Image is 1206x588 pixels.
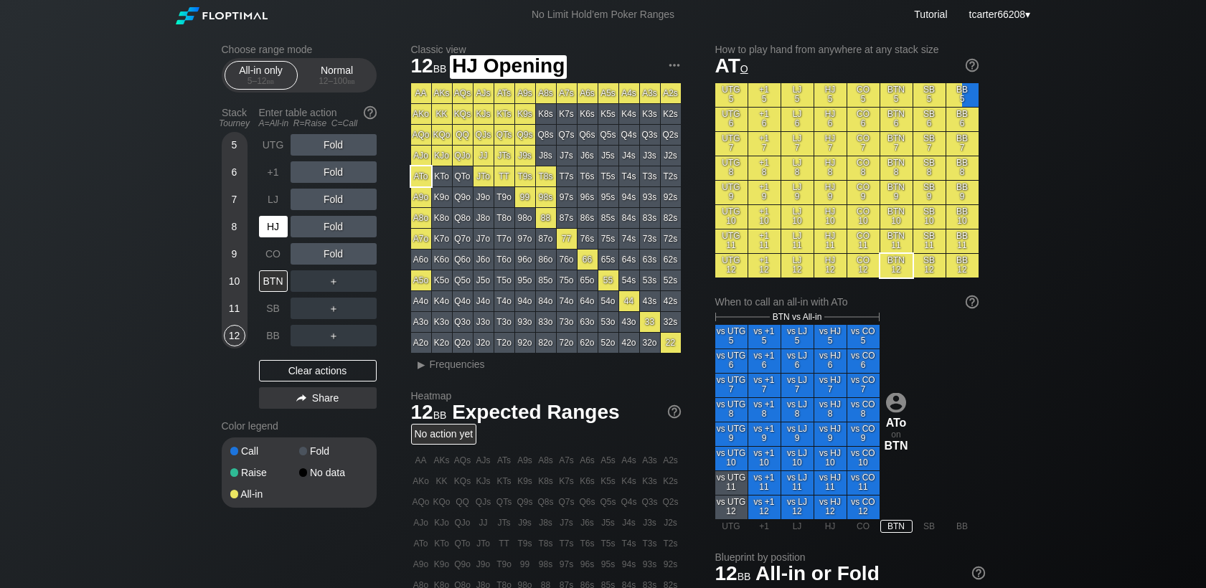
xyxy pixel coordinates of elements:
div: T5o [494,270,514,290]
div: TT [494,166,514,186]
div: J3s [640,146,660,166]
div: HJ 7 [814,132,847,156]
div: 76o [557,250,577,270]
div: 96o [515,250,535,270]
div: 72s [661,229,681,249]
div: T3s [640,166,660,186]
div: 96s [578,187,598,207]
div: 54s [619,270,639,290]
div: Fold [291,243,377,265]
div: 86s [578,208,598,228]
div: LJ [259,189,288,210]
div: 85o [536,270,556,290]
div: HJ 10 [814,205,847,229]
div: +1 5 [748,83,781,107]
div: A4o [411,291,431,311]
div: 53o [598,312,618,332]
div: Fold [291,161,377,183]
div: BB 9 [946,181,979,204]
div: T9s [515,166,535,186]
div: 73s [640,229,660,249]
div: A7s [557,83,577,103]
div: BTN 6 [880,108,913,131]
div: T5s [598,166,618,186]
div: CO 12 [847,254,880,278]
div: 98o [515,208,535,228]
div: 97s [557,187,577,207]
div: QJo [453,146,473,166]
div: 66 [578,250,598,270]
div: T7o [494,229,514,249]
div: +1 [259,161,288,183]
div: 93s [640,187,660,207]
div: 65o [578,270,598,290]
div: 44 [619,291,639,311]
div: JTo [474,166,494,186]
div: 54o [598,291,618,311]
div: BTN 9 [880,181,913,204]
div: LJ 8 [781,156,814,180]
div: 74o [557,291,577,311]
div: 74s [619,229,639,249]
div: Fold [291,134,377,156]
div: QJs [474,125,494,145]
div: KTo [432,166,452,186]
div: BB 10 [946,205,979,229]
div: HJ 8 [814,156,847,180]
img: icon-avatar.b40e07d9.svg [886,392,906,412]
div: A5s [598,83,618,103]
div: LJ 9 [781,181,814,204]
div: K5o [432,270,452,290]
div: UTG 7 [715,132,748,156]
div: J5s [598,146,618,166]
div: BTN 5 [880,83,913,107]
div: K9o [432,187,452,207]
span: BTN vs All-in [773,312,822,322]
div: 76s [578,229,598,249]
div: vs LJ 5 [781,325,814,348]
div: Q2s [661,125,681,145]
div: 62o [578,333,598,353]
div: 32s [661,312,681,332]
div: 65s [598,250,618,270]
div: K4o [432,291,452,311]
div: Q4o [453,291,473,311]
div: K3s [640,104,660,124]
div: 64s [619,250,639,270]
div: Q3s [640,125,660,145]
div: JTs [494,146,514,166]
img: help.32db89a4.svg [964,294,980,310]
div: J8s [536,146,556,166]
div: AQs [453,83,473,103]
div: SB 8 [913,156,946,180]
div: J2o [474,333,494,353]
div: Normal [304,62,370,89]
div: 43o [619,312,639,332]
div: T9o [494,187,514,207]
div: 94s [619,187,639,207]
div: 77 [557,229,577,249]
div: 62s [661,250,681,270]
div: SB 10 [913,205,946,229]
div: 75s [598,229,618,249]
div: A3o [411,312,431,332]
div: 43s [640,291,660,311]
div: 82s [661,208,681,228]
span: o [740,60,748,75]
div: SB 11 [913,229,946,253]
div: LJ 6 [781,108,814,131]
div: ATs [494,83,514,103]
div: A2s [661,83,681,103]
div: CO 6 [847,108,880,131]
div: AKs [432,83,452,103]
div: K6o [432,250,452,270]
div: BB 11 [946,229,979,253]
div: KJo [432,146,452,166]
div: BTN [259,270,288,292]
div: 94o [515,291,535,311]
div: BTN 8 [880,156,913,180]
div: 7 [224,189,245,210]
div: 84s [619,208,639,228]
div: K4s [619,104,639,124]
div: BB [259,325,288,346]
